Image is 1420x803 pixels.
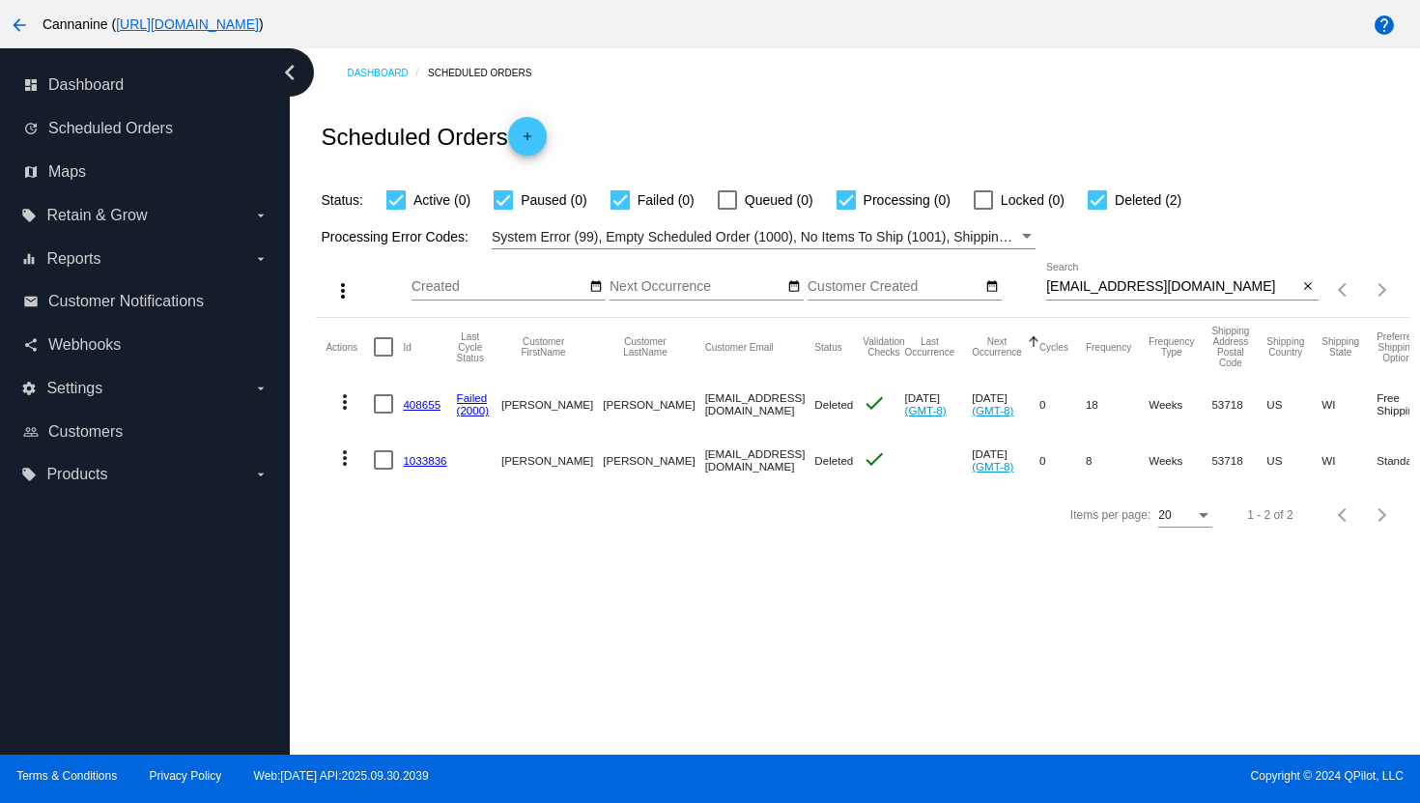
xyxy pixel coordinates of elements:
[787,279,801,295] mat-icon: date_range
[21,467,37,482] i: local_offer
[972,336,1022,358] button: Change sorting for NextOccurrenceUtc
[116,16,259,32] a: [URL][DOMAIN_NAME]
[457,331,484,363] button: Change sorting for LastProcessingCycleId
[21,208,37,223] i: local_offer
[23,286,269,317] a: email Customer Notifications
[905,404,947,416] a: (GMT-8)
[985,279,999,295] mat-icon: date_range
[1149,336,1194,358] button: Change sorting for FrequencyType
[501,432,603,488] mat-cell: [PERSON_NAME]
[972,376,1039,432] mat-cell: [DATE]
[516,129,539,153] mat-icon: add
[403,398,440,411] a: 408655
[1211,432,1266,488] mat-cell: 53718
[254,769,429,783] a: Web:[DATE] API:2025.09.30.2039
[1211,376,1266,432] mat-cell: 53718
[638,188,695,212] span: Failed (0)
[23,113,269,144] a: update Scheduled Orders
[1377,331,1417,363] button: Change sorting for PreferredShippingOption
[1158,508,1171,522] span: 20
[610,279,783,295] input: Next Occurrence
[403,454,446,467] a: 1033836
[1158,509,1212,523] mat-select: Items per page:
[1321,376,1377,432] mat-cell: WI
[808,279,981,295] input: Customer Created
[492,225,1036,249] mat-select: Filter by Processing Error Codes
[23,330,269,360] a: share Webhooks
[48,423,123,441] span: Customers
[23,337,39,353] i: share
[321,229,469,244] span: Processing Error Codes:
[23,416,269,447] a: people_outline Customers
[428,58,549,88] a: Scheduled Orders
[321,117,546,156] h2: Scheduled Orders
[1321,432,1377,488] mat-cell: WI
[333,390,356,414] mat-icon: more_vert
[726,769,1404,783] span: Copyright © 2024 QPilot, LLC
[1046,279,1298,295] input: Search
[863,447,886,471] mat-icon: check
[814,454,853,467] span: Deleted
[46,380,102,397] span: Settings
[521,188,586,212] span: Paused (0)
[972,404,1013,416] a: (GMT-8)
[972,460,1013,473] a: (GMT-8)
[274,57,305,88] i: chevron_left
[413,188,470,212] span: Active (0)
[150,769,222,783] a: Privacy Policy
[745,188,813,212] span: Queued (0)
[48,293,204,310] span: Customer Notifications
[347,58,428,88] a: Dashboard
[864,188,951,212] span: Processing (0)
[48,336,121,354] span: Webhooks
[1247,508,1292,522] div: 1 - 2 of 2
[1363,496,1402,534] button: Next page
[23,424,39,440] i: people_outline
[48,120,173,137] span: Scheduled Orders
[23,157,269,187] a: map Maps
[1001,188,1065,212] span: Locked (0)
[1039,376,1086,432] mat-cell: 0
[457,404,490,416] a: (2000)
[457,391,488,404] a: Failed
[1324,496,1363,534] button: Previous page
[8,14,31,37] mat-icon: arrow_back
[253,467,269,482] i: arrow_drop_down
[1039,341,1068,353] button: Change sorting for Cycles
[253,251,269,267] i: arrow_drop_down
[603,432,704,488] mat-cell: [PERSON_NAME]
[321,192,363,208] span: Status:
[46,466,107,483] span: Products
[603,376,704,432] mat-cell: [PERSON_NAME]
[1211,326,1249,368] button: Change sorting for ShippingPostcode
[23,164,39,180] i: map
[253,208,269,223] i: arrow_drop_down
[705,341,774,353] button: Change sorting for CustomerEmail
[403,341,411,353] button: Change sorting for Id
[43,16,264,32] span: Cannanine ( )
[1363,271,1402,309] button: Next page
[412,279,585,295] input: Created
[1321,336,1359,358] button: Change sorting for ShippingState
[1070,508,1150,522] div: Items per page:
[23,70,269,100] a: dashboard Dashboard
[814,398,853,411] span: Deleted
[603,336,687,358] button: Change sorting for CustomerLastName
[326,318,374,376] mat-header-cell: Actions
[1373,14,1396,37] mat-icon: help
[23,294,39,309] i: email
[1266,432,1321,488] mat-cell: US
[972,432,1039,488] mat-cell: [DATE]
[863,391,886,415] mat-icon: check
[905,336,955,358] button: Change sorting for LastOccurrenceUtc
[1039,432,1086,488] mat-cell: 0
[1115,188,1181,212] span: Deleted (2)
[1298,277,1319,298] button: Clear
[46,207,147,224] span: Retain & Grow
[1266,376,1321,432] mat-cell: US
[1086,341,1131,353] button: Change sorting for Frequency
[23,77,39,93] i: dashboard
[16,769,117,783] a: Terms & Conditions
[705,432,815,488] mat-cell: [EMAIL_ADDRESS][DOMAIN_NAME]
[253,381,269,396] i: arrow_drop_down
